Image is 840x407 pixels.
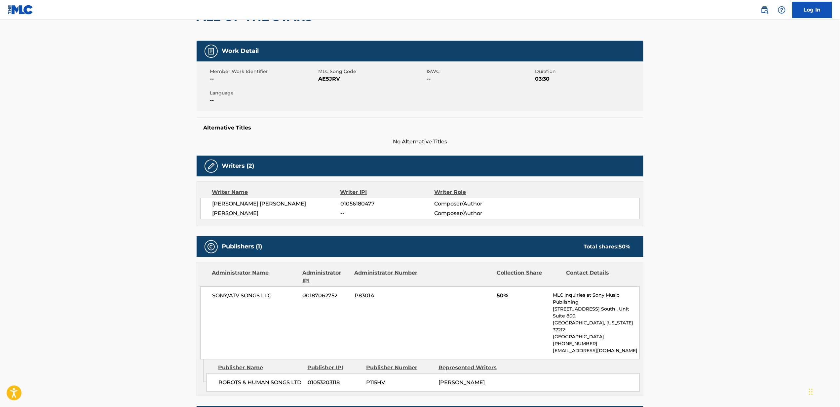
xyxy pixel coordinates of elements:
[809,382,813,402] div: Drag
[553,347,639,354] p: [EMAIL_ADDRESS][DOMAIN_NAME]
[619,243,630,250] span: 50 %
[553,333,639,340] p: [GEOGRAPHIC_DATA]
[792,2,832,18] a: Log In
[497,269,561,285] div: Collection Share
[222,243,262,250] h5: Publishers (1)
[218,379,303,387] span: ROBOTS & HUMAN SONGS LTD
[553,340,639,347] p: [PHONE_NUMBER]
[535,68,642,75] span: Duration
[222,47,259,55] h5: Work Detail
[203,125,637,131] h5: Alternative Titles
[761,6,769,14] img: search
[366,364,434,372] div: Publisher Number
[318,75,425,83] span: AE5JRV
[439,379,485,386] span: [PERSON_NAME]
[8,5,33,15] img: MLC Logo
[210,90,317,96] span: Language
[318,68,425,75] span: MLC Song Code
[307,364,361,372] div: Publisher IPI
[553,306,639,319] p: [STREET_ADDRESS] South , Unit Suite 800,
[434,188,520,196] div: Writer Role
[212,209,340,217] span: [PERSON_NAME]
[210,68,317,75] span: Member Work Identifier
[222,162,254,170] h5: Writers (2)
[212,188,340,196] div: Writer Name
[366,379,434,387] span: P115HV
[308,379,361,387] span: 01053203118
[302,269,349,285] div: Administrator IPI
[439,364,506,372] div: Represented Writers
[566,269,630,285] div: Contact Details
[218,364,302,372] div: Publisher Name
[434,209,520,217] span: Composer/Author
[807,375,840,407] iframe: Chat Widget
[210,96,317,104] span: --
[427,75,533,83] span: --
[427,68,533,75] span: ISWC
[758,3,771,17] a: Public Search
[210,75,317,83] span: --
[354,269,418,285] div: Administrator Number
[212,269,297,285] div: Administrator Name
[340,200,434,208] span: 01056180477
[434,200,520,208] span: Composer/Author
[207,47,215,55] img: Work Detail
[553,292,639,306] p: MLC Inquiries at Sony Music Publishing
[584,243,630,251] div: Total shares:
[207,243,215,251] img: Publishers
[775,3,788,17] div: Help
[207,162,215,170] img: Writers
[212,292,298,300] span: SONY/ATV SONGS LLC
[340,209,434,217] span: --
[212,200,340,208] span: [PERSON_NAME] [PERSON_NAME]
[197,138,643,146] span: No Alternative Titles
[303,292,350,300] span: 00187062752
[497,292,548,300] span: 50%
[553,319,639,333] p: [GEOGRAPHIC_DATA], [US_STATE] 37212
[355,292,419,300] span: P8301A
[340,188,435,196] div: Writer IPI
[778,6,786,14] img: help
[535,75,642,83] span: 03:30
